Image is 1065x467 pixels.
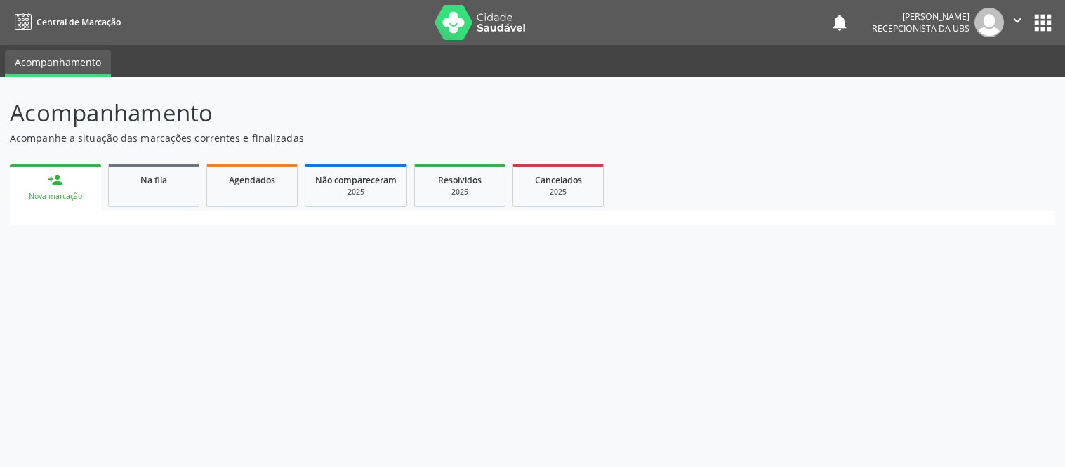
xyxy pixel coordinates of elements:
span: Central de Marcação [37,16,121,28]
div: Nova marcação [20,191,91,202]
p: Acompanhe a situação das marcações correntes e finalizadas [10,131,741,145]
span: Recepcionista da UBS [872,22,970,34]
div: 2025 [425,187,495,197]
button: notifications [830,13,849,32]
span: Na fila [140,174,167,186]
i:  [1010,13,1025,28]
button:  [1004,8,1031,37]
a: Central de Marcação [10,11,121,34]
div: person_add [48,172,63,188]
span: Cancelados [535,174,582,186]
span: Não compareceram [315,174,397,186]
a: Acompanhamento [5,50,111,77]
span: Agendados [229,174,275,186]
span: Resolvidos [438,174,482,186]
button: apps [1031,11,1055,35]
img: img [974,8,1004,37]
div: 2025 [523,187,593,197]
p: Acompanhamento [10,96,741,131]
div: [PERSON_NAME] [872,11,970,22]
div: 2025 [315,187,397,197]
